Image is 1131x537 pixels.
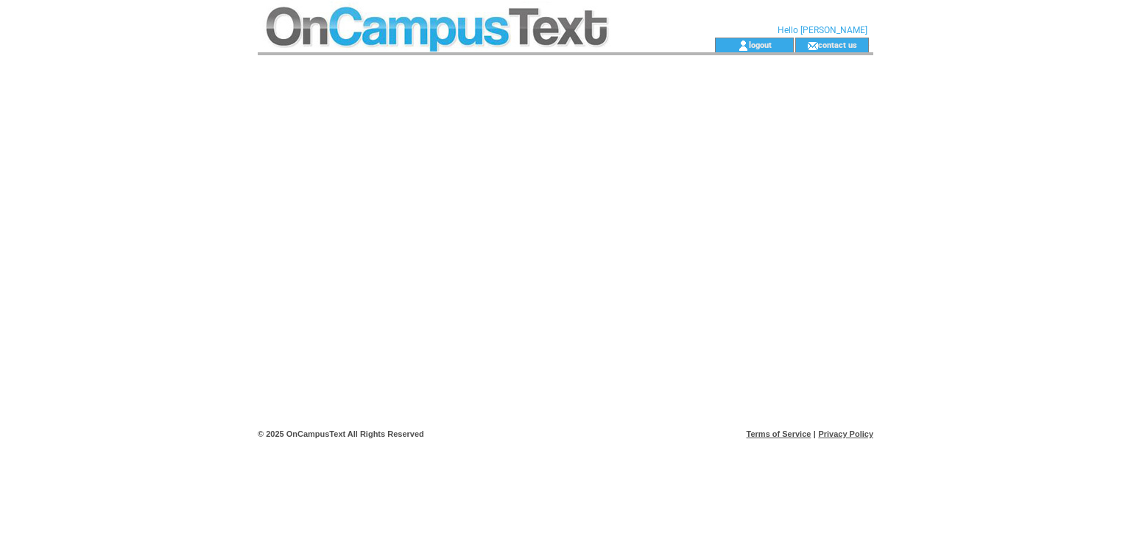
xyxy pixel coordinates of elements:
[258,429,424,438] span: © 2025 OnCampusText All Rights Reserved
[807,40,818,52] img: contact_us_icon.gif
[747,429,811,438] a: Terms of Service
[738,40,749,52] img: account_icon.gif
[818,40,857,49] a: contact us
[814,429,816,438] span: |
[749,40,772,49] a: logout
[778,25,867,35] span: Hello [PERSON_NAME]
[818,429,873,438] a: Privacy Policy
